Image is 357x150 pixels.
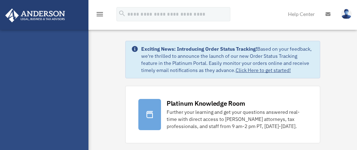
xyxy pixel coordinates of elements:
div: Platinum Knowledge Room [167,99,245,108]
i: search [118,10,126,17]
img: Anderson Advisors Platinum Portal [3,9,67,22]
a: Click Here to get started! [236,67,291,73]
i: menu [96,10,104,18]
a: Platinum Knowledge Room Further your learning and get your questions answered real-time with dire... [125,86,320,143]
strong: Exciting News: Introducing Order Status Tracking! [141,46,257,52]
div: Based on your feedback, we're thrilled to announce the launch of our new Order Status Tracking fe... [141,45,314,74]
a: menu [96,12,104,18]
div: Further your learning and get your questions answered real-time with direct access to [PERSON_NAM... [167,109,307,130]
img: User Pic [341,9,352,19]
